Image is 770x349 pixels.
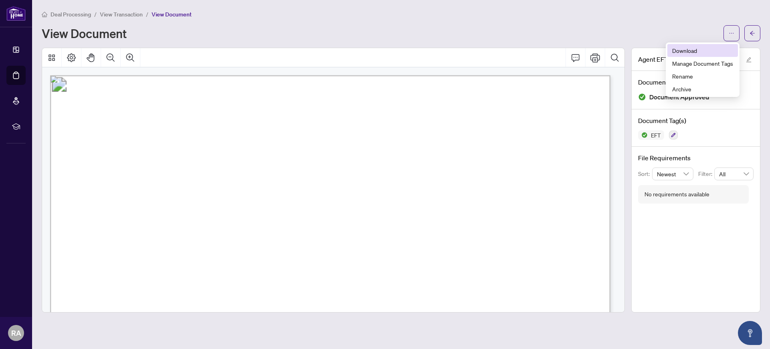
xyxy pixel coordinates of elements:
p: Sort: [638,169,652,178]
span: EFT [648,132,664,138]
h4: Document Status [638,77,754,87]
span: RA [11,327,21,339]
h4: Document Tag(s) [638,116,754,125]
span: Archive [672,85,733,93]
img: logo [6,6,26,21]
span: arrow-left [750,30,755,36]
span: Newest [657,168,689,180]
span: edit [746,57,752,63]
button: Open asap [738,321,762,345]
li: / [94,10,97,19]
span: View Document [152,11,192,18]
span: All [719,168,749,180]
img: Document Status [638,93,646,101]
span: View Transaction [100,11,143,18]
span: Rename [672,72,733,81]
p: Filter: [698,169,714,178]
li: / [146,10,148,19]
span: ellipsis [729,30,734,36]
img: Status Icon [638,130,648,140]
h1: View Document [42,27,127,40]
span: Manage Document Tags [672,59,733,68]
span: Document Approved [649,92,709,103]
span: Deal Processing [51,11,91,18]
div: No requirements available [644,190,709,199]
span: home [42,12,47,17]
span: Agent EFT 2507573.pdf [638,54,709,64]
span: Download [672,46,733,55]
h4: File Requirements [638,153,754,163]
